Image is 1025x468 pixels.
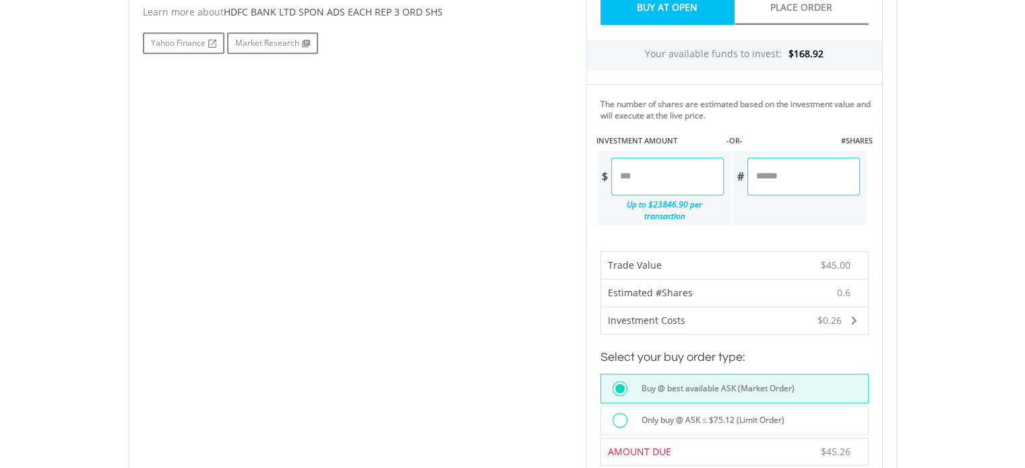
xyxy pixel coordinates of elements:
span: AMOUNT DUE [608,445,671,458]
label: -OR- [726,135,742,146]
div: # [733,158,747,195]
label: Buy @ best available ASK (Market Order) [633,381,795,396]
label: #SHARES [840,135,872,146]
a: Yahoo Finance [143,32,224,54]
div: Up to $23846.90 per transaction [598,195,724,225]
div: Your available funds to invest: [587,40,882,71]
span: $45.26 [821,445,850,458]
label: Only buy @ ASK ≤ $75.12 (Limit Order) [633,413,784,428]
a: Market Research [227,32,318,54]
span: $45.00 [821,259,850,271]
span: 0.6 [837,286,850,300]
span: HDFC BANK LTD SPON ADS EACH REP 3 ORD SHS [224,5,443,18]
span: $168.92 [788,47,824,60]
div: The number of shares are estimated based on the investment value and will execute at the live price. [600,98,877,121]
label: INVESTMENT AMOUNT [596,135,677,146]
span: Trade Value [608,259,662,271]
h3: Select your buy order type: [600,348,869,367]
span: Estimated #Shares [608,286,693,299]
span: $0.26 [817,314,842,327]
span: Investment Costs [608,314,685,327]
div: $ [598,158,611,195]
div: Learn more about [143,5,566,19]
